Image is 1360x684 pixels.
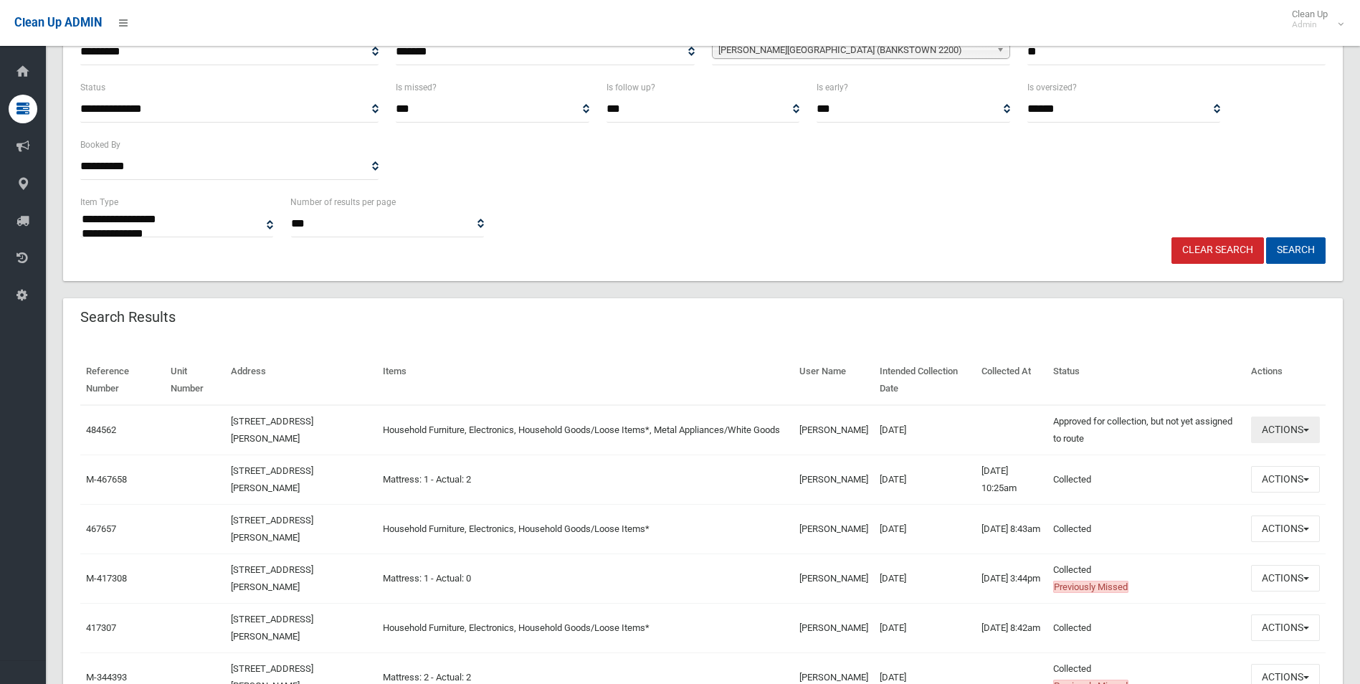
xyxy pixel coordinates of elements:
[794,603,874,652] td: [PERSON_NAME]
[1047,554,1245,603] td: Collected
[794,356,874,405] th: User Name
[1251,466,1320,493] button: Actions
[225,356,378,405] th: Address
[874,554,976,603] td: [DATE]
[231,465,313,493] a: [STREET_ADDRESS][PERSON_NAME]
[1047,455,1245,504] td: Collected
[1047,356,1245,405] th: Status
[86,622,116,633] a: 417307
[1251,614,1320,641] button: Actions
[1245,356,1326,405] th: Actions
[231,416,313,444] a: [STREET_ADDRESS][PERSON_NAME]
[86,672,127,683] a: M-344393
[86,523,116,534] a: 467657
[794,504,874,554] td: [PERSON_NAME]
[1251,516,1320,542] button: Actions
[874,603,976,652] td: [DATE]
[976,356,1047,405] th: Collected At
[976,455,1047,504] td: [DATE] 10:25am
[1047,504,1245,554] td: Collected
[80,80,105,95] label: Status
[377,603,794,652] td: Household Furniture, Electronics, Household Goods/Loose Items*
[874,356,976,405] th: Intended Collection Date
[231,515,313,543] a: [STREET_ADDRESS][PERSON_NAME]
[794,455,874,504] td: [PERSON_NAME]
[231,614,313,642] a: [STREET_ADDRESS][PERSON_NAME]
[377,405,794,455] td: Household Furniture, Electronics, Household Goods/Loose Items*, Metal Appliances/White Goods
[80,194,118,210] label: Item Type
[817,80,848,95] label: Is early?
[63,303,193,331] header: Search Results
[377,356,794,405] th: Items
[396,80,437,95] label: Is missed?
[80,356,165,405] th: Reference Number
[86,573,127,584] a: M-417308
[377,455,794,504] td: Mattress: 1 - Actual: 2
[290,194,396,210] label: Number of results per page
[165,356,225,405] th: Unit Number
[86,424,116,435] a: 484562
[1285,9,1342,30] span: Clean Up
[794,405,874,455] td: [PERSON_NAME]
[874,455,976,504] td: [DATE]
[1047,405,1245,455] td: Approved for collection, but not yet assigned to route
[1251,565,1320,592] button: Actions
[1047,603,1245,652] td: Collected
[231,564,313,592] a: [STREET_ADDRESS][PERSON_NAME]
[1171,237,1264,264] a: Clear Search
[1053,581,1128,593] span: Previously Missed
[1027,80,1077,95] label: Is oversized?
[874,504,976,554] td: [DATE]
[377,504,794,554] td: Household Furniture, Electronics, Household Goods/Loose Items*
[976,504,1047,554] td: [DATE] 8:43am
[794,554,874,603] td: [PERSON_NAME]
[377,554,794,603] td: Mattress: 1 - Actual: 0
[874,405,976,455] td: [DATE]
[86,474,127,485] a: M-467658
[976,554,1047,603] td: [DATE] 3:44pm
[1266,237,1326,264] button: Search
[607,80,655,95] label: Is follow up?
[1292,19,1328,30] small: Admin
[718,42,991,59] span: [PERSON_NAME][GEOGRAPHIC_DATA] (BANKSTOWN 2200)
[976,603,1047,652] td: [DATE] 8:42am
[80,137,120,153] label: Booked By
[14,16,102,29] span: Clean Up ADMIN
[1251,417,1320,443] button: Actions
